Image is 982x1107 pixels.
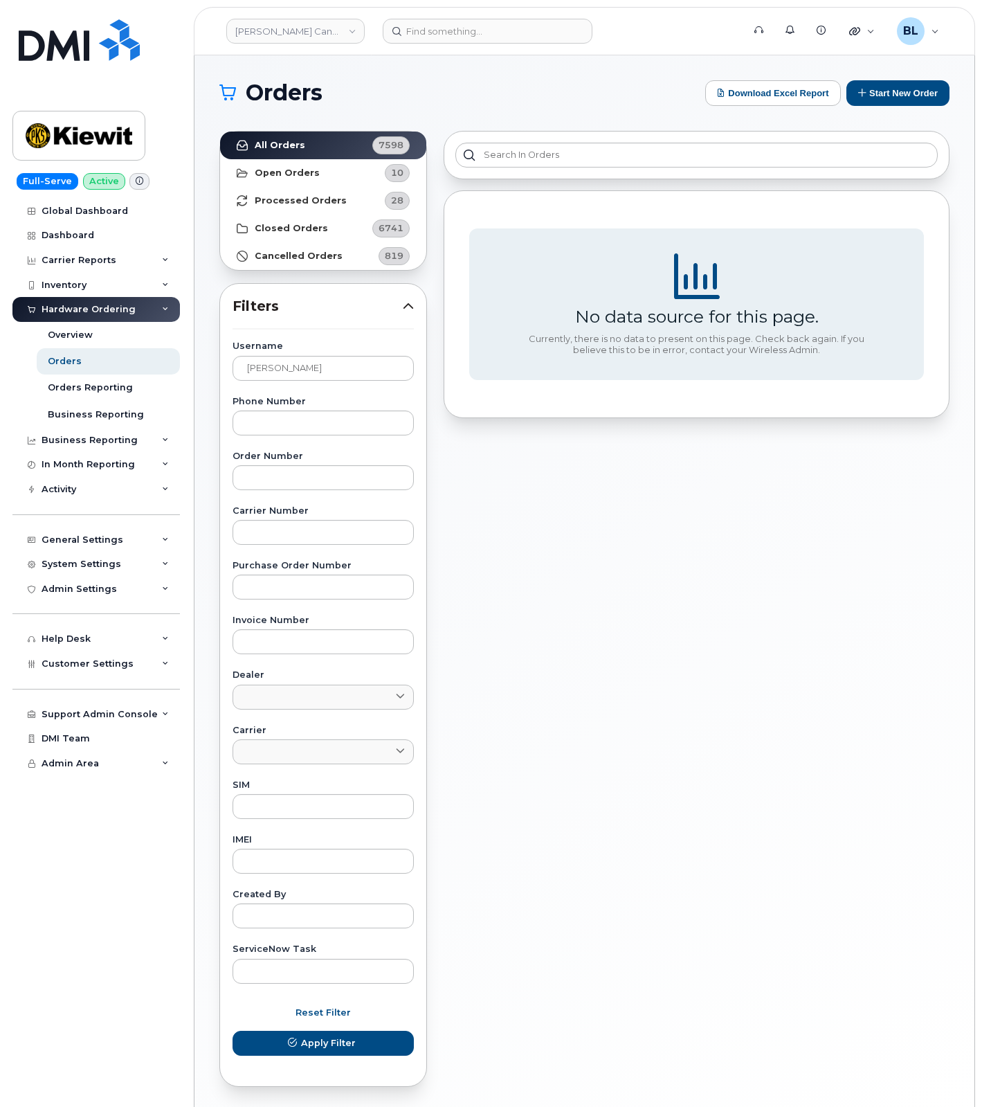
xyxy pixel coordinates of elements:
[233,1000,414,1025] button: Reset Filter
[391,194,403,207] span: 28
[524,334,870,355] div: Currently, there is no data to present on this page. Check back again. If you believe this to be ...
[922,1047,972,1097] iframe: Messenger Launcher
[575,306,819,327] div: No data source for this page.
[233,507,414,516] label: Carrier Number
[233,452,414,461] label: Order Number
[455,143,938,168] input: Search in orders
[233,945,414,954] label: ServiceNow Task
[233,671,414,680] label: Dealer
[255,195,347,206] strong: Processed Orders
[379,138,403,152] span: 7598
[846,80,949,106] button: Start New Order
[385,249,403,262] span: 819
[379,222,403,235] span: 6741
[255,223,328,234] strong: Closed Orders
[233,342,414,351] label: Username
[233,836,414,845] label: IMEI
[391,166,403,179] span: 10
[705,80,841,106] button: Download Excel Report
[295,1006,351,1019] span: Reset Filter
[246,82,322,103] span: Orders
[233,616,414,625] label: Invoice Number
[220,187,426,215] a: Processed Orders28
[255,168,320,179] strong: Open Orders
[220,215,426,242] a: Closed Orders6741
[255,251,343,262] strong: Cancelled Orders
[255,140,305,151] strong: All Orders
[220,132,426,159] a: All Orders7598
[220,159,426,187] a: Open Orders10
[233,296,403,316] span: Filters
[301,1036,356,1050] span: Apply Filter
[233,781,414,790] label: SIM
[233,397,414,406] label: Phone Number
[233,1031,414,1056] button: Apply Filter
[220,242,426,270] a: Cancelled Orders819
[233,726,414,735] label: Carrier
[233,561,414,570] label: Purchase Order Number
[233,890,414,899] label: Created By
